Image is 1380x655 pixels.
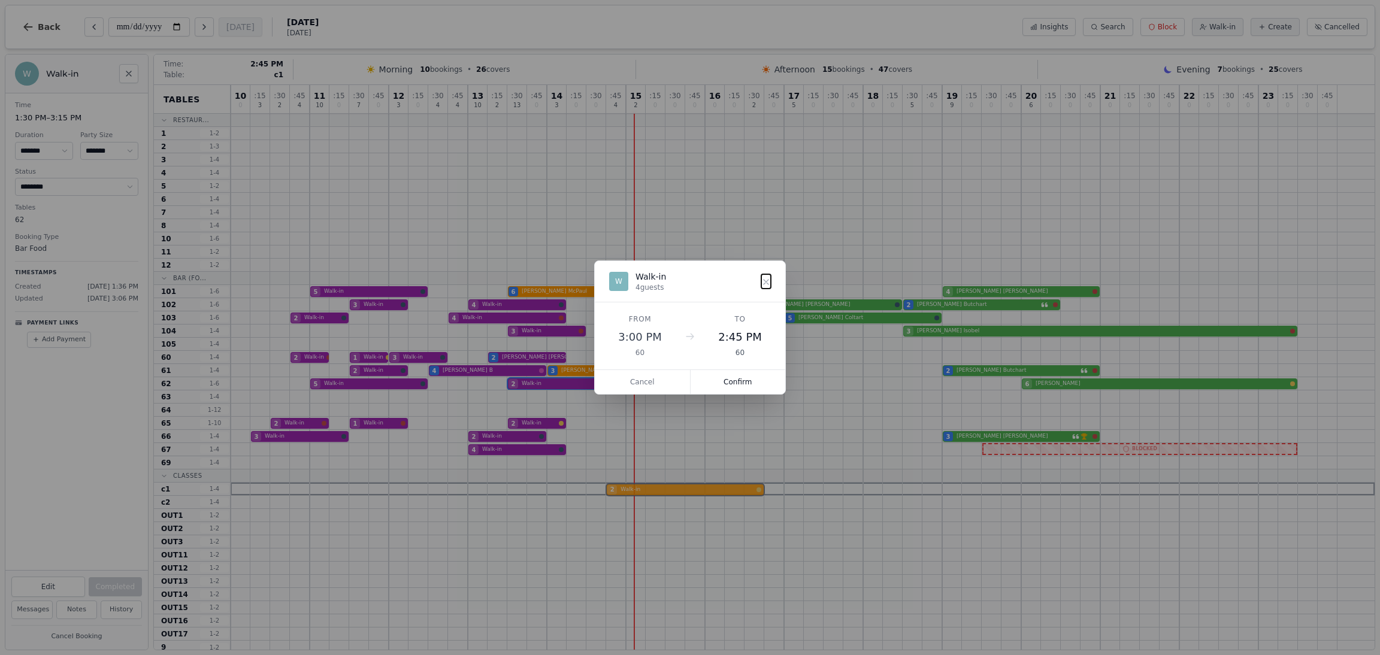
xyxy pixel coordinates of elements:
[635,271,666,283] div: Walk-in
[691,370,786,394] button: Confirm
[635,283,666,292] div: 4 guests
[609,329,671,345] div: 3:00 PM
[609,348,671,357] div: 60
[595,370,691,394] button: Cancel
[709,348,771,357] div: 60
[709,314,771,324] div: To
[609,314,671,324] div: From
[609,272,628,291] div: W
[709,329,771,345] div: 2:45 PM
